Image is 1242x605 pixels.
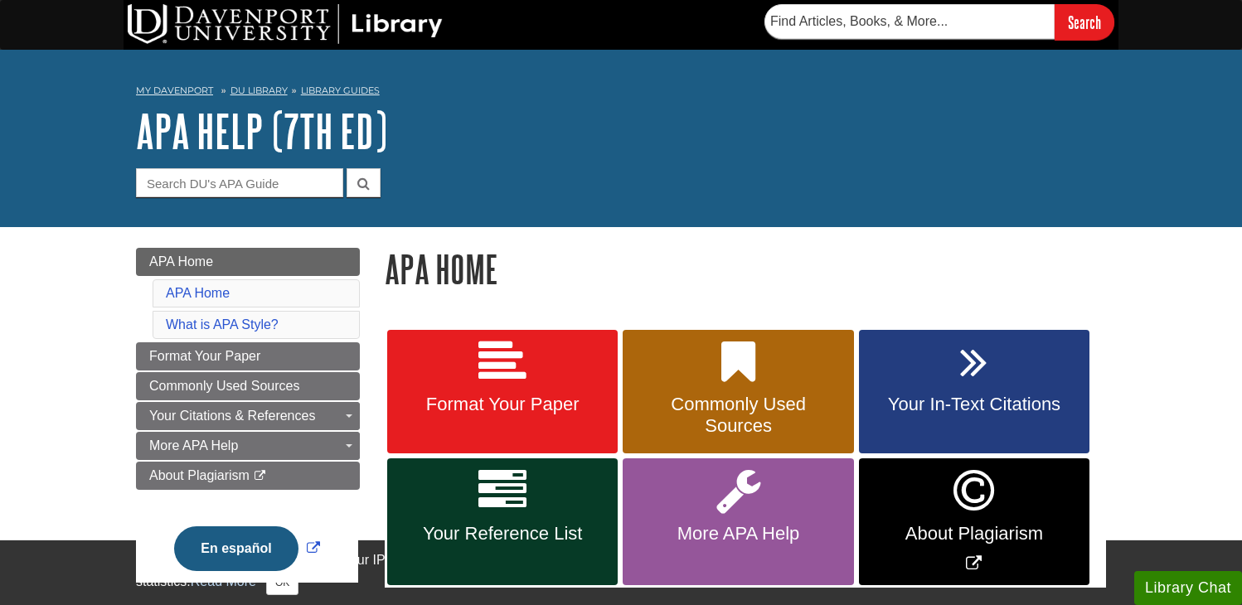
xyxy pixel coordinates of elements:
span: Your Reference List [400,523,605,544]
span: APA Home [149,254,213,269]
a: My Davenport [136,84,213,98]
a: Your In-Text Citations [859,330,1089,454]
span: Your In-Text Citations [871,394,1077,415]
span: Your Citations & References [149,409,315,423]
a: APA Help (7th Ed) [136,105,387,157]
span: Commonly Used Sources [149,379,299,393]
a: Library Guides [301,85,380,96]
a: What is APA Style? [166,317,279,332]
a: Link opens in new window [859,458,1089,585]
i: This link opens in a new window [253,471,267,482]
a: Link opens in new window [170,541,323,555]
a: More APA Help [136,432,360,460]
form: Searches DU Library's articles, books, and more [764,4,1114,40]
button: En español [174,526,298,571]
a: DU Library [230,85,288,96]
span: Format Your Paper [400,394,605,415]
h1: APA Home [385,248,1106,290]
input: Find Articles, Books, & More... [764,4,1055,39]
nav: breadcrumb [136,80,1106,106]
span: About Plagiarism [149,468,250,482]
a: About Plagiarism [136,462,360,490]
input: Search [1055,4,1114,40]
img: DU Library [128,4,443,44]
span: Format Your Paper [149,349,260,363]
div: Guide Page Menu [136,248,360,599]
a: Commonly Used Sources [623,330,853,454]
input: Search DU's APA Guide [136,168,343,197]
span: More APA Help [149,438,238,453]
button: Library Chat [1134,571,1242,605]
a: Commonly Used Sources [136,372,360,400]
a: APA Home [166,286,230,300]
span: Commonly Used Sources [635,394,841,437]
a: More APA Help [623,458,853,585]
span: About Plagiarism [871,523,1077,544]
a: Your Reference List [387,458,618,585]
a: Your Citations & References [136,402,360,430]
span: More APA Help [635,523,841,544]
a: APA Home [136,248,360,276]
a: Format Your Paper [136,342,360,370]
a: Format Your Paper [387,330,618,454]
